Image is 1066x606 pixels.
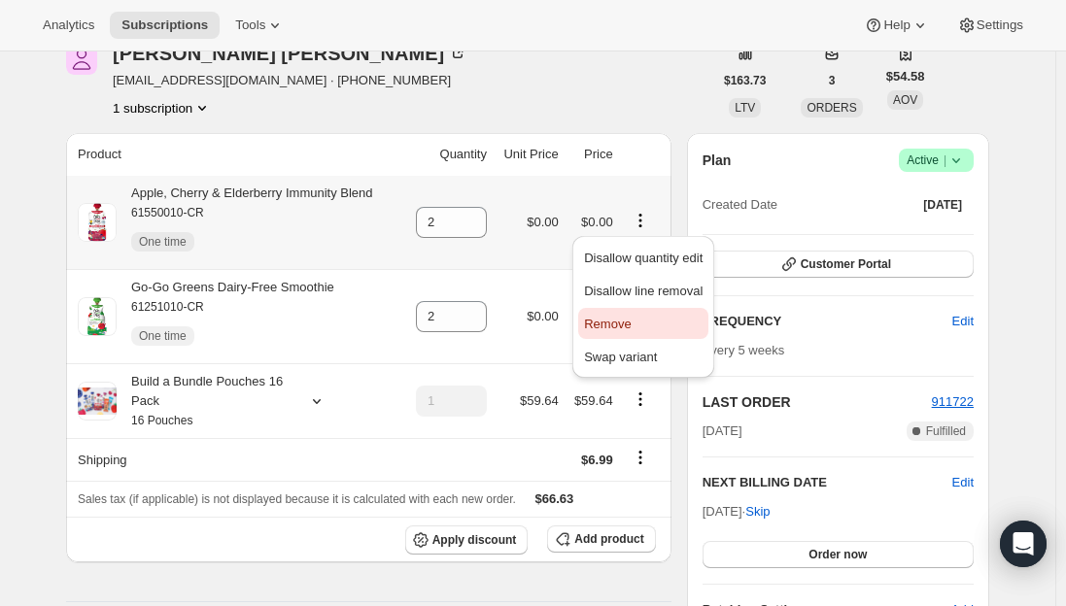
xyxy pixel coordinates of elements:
[565,133,619,176] th: Price
[139,328,187,344] span: One time
[703,151,732,170] h2: Plan
[625,447,656,468] button: Shipping actions
[625,210,656,231] button: Product actions
[405,525,529,555] button: Apply discount
[907,151,966,170] span: Active
[139,234,187,250] span: One time
[932,394,974,409] a: 911722
[493,133,565,176] th: Unit Price
[944,152,946,168] span: |
[527,215,559,229] span: $0.00
[932,392,974,412] button: 911722
[432,532,517,548] span: Apply discount
[578,275,708,306] button: Disallow line removal
[712,67,777,94] button: $163.73
[78,492,516,506] span: Sales tax (if applicable) is not displayed because it is calculated with each new order.
[43,17,94,33] span: Analytics
[911,191,974,219] button: [DATE]
[893,93,917,107] span: AOV
[578,341,708,372] button: Swap variant
[886,67,925,86] span: $54.58
[584,251,703,265] span: Disallow quantity edit
[926,423,966,439] span: Fulfilled
[578,242,708,273] button: Disallow quantity edit
[535,491,574,506] span: $66.63
[724,73,766,88] span: $163.73
[113,71,467,90] span: [EMAIL_ADDRESS][DOMAIN_NAME] · [PHONE_NUMBER]
[703,343,785,357] span: Every 5 weeks
[808,547,867,562] span: Order now
[1000,521,1047,567] div: Open Intercom Messenger
[584,350,657,364] span: Swap variant
[78,297,117,336] img: product img
[745,502,770,522] span: Skip
[131,206,204,219] small: 61550010-CR
[735,101,755,115] span: LTV
[625,388,656,410] button: Product actions
[224,12,296,39] button: Tools
[66,438,403,481] th: Shipping
[574,531,643,547] span: Add product
[703,541,974,568] button: Order now
[584,317,631,331] span: Remove
[952,312,974,331] span: Edit
[578,308,708,339] button: Remove
[581,215,613,229] span: $0.00
[31,12,106,39] button: Analytics
[703,473,952,492] h2: NEXT BILLING DATE
[734,496,781,527] button: Skip
[131,414,192,427] small: 16 Pouches
[952,473,974,492] button: Edit
[852,12,941,39] button: Help
[121,17,208,33] span: Subscriptions
[113,44,467,63] div: [PERSON_NAME] [PERSON_NAME]
[235,17,265,33] span: Tools
[829,73,836,88] span: 3
[131,300,204,314] small: 61251010-CR
[703,251,974,278] button: Customer Portal
[117,278,334,355] div: Go-Go Greens Dairy-Free Smoothie
[403,133,493,176] th: Quantity
[66,44,97,75] span: Kerry OLeary
[941,306,985,337] button: Edit
[584,284,703,298] span: Disallow line removal
[807,101,856,115] span: ORDERS
[527,309,559,323] span: $0.00
[703,392,932,412] h2: LAST ORDER
[946,12,1035,39] button: Settings
[547,525,655,553] button: Add product
[520,393,559,408] span: $59.64
[977,17,1023,33] span: Settings
[703,312,952,331] h2: FREQUENCY
[113,98,212,118] button: Product actions
[66,133,403,176] th: Product
[78,203,117,242] img: product img
[117,184,373,261] div: Apple, Cherry & Elderberry Immunity Blend
[883,17,910,33] span: Help
[923,197,962,213] span: [DATE]
[581,453,613,467] span: $6.99
[703,504,771,519] span: [DATE] ·
[703,421,742,441] span: [DATE]
[110,12,220,39] button: Subscriptions
[574,393,613,408] span: $59.64
[817,67,847,94] button: 3
[703,195,777,215] span: Created Date
[801,256,891,272] span: Customer Portal
[117,372,292,430] div: Build a Bundle Pouches 16 Pack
